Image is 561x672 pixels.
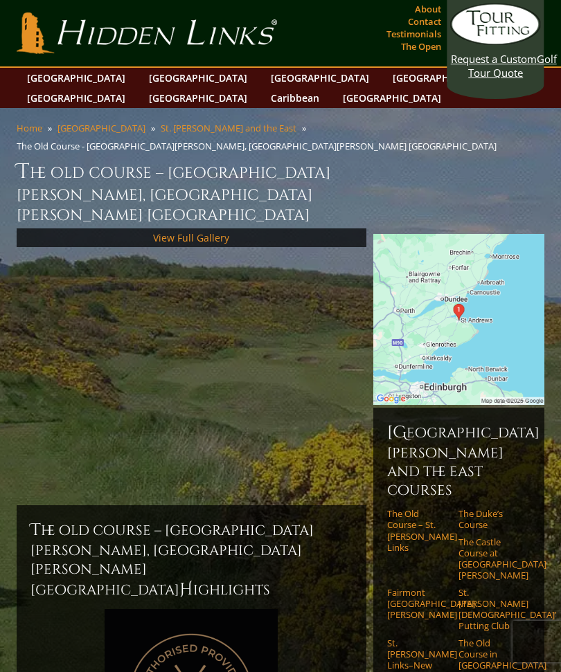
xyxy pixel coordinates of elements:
img: Google Map of St Andrews Links, St Andrews, United Kingdom [373,234,544,405]
a: The Duke’s Course [458,508,522,531]
span: H [179,579,193,601]
a: [GEOGRAPHIC_DATA] [142,68,254,88]
a: Contact [404,12,445,31]
a: Caribbean [264,88,326,108]
a: [GEOGRAPHIC_DATA] [20,68,132,88]
a: The Castle Course at [GEOGRAPHIC_DATA][PERSON_NAME] [458,536,522,581]
a: [GEOGRAPHIC_DATA] [336,88,448,108]
a: The Old Course – St. [PERSON_NAME] Links [387,508,450,553]
a: St. [PERSON_NAME] Links–New [387,637,450,671]
a: The Open [398,37,445,56]
a: [GEOGRAPHIC_DATA] [264,68,376,88]
a: [GEOGRAPHIC_DATA] [57,122,145,134]
a: Request a CustomGolf Tour Quote [451,3,541,80]
h1: The Old Course – [GEOGRAPHIC_DATA][PERSON_NAME], [GEOGRAPHIC_DATA][PERSON_NAME] [GEOGRAPHIC_DATA] [17,158,544,226]
a: St. [PERSON_NAME] [DEMOGRAPHIC_DATA]’ Putting Club [458,587,522,632]
span: Request a Custom [451,52,537,66]
a: Fairmont [GEOGRAPHIC_DATA][PERSON_NAME] [387,587,450,621]
a: View Full Gallery [153,231,229,244]
h6: [GEOGRAPHIC_DATA][PERSON_NAME] and the East Courses [387,421,531,500]
a: [GEOGRAPHIC_DATA] [20,88,132,108]
a: Testimonials [383,24,445,44]
h2: The Old Course – [GEOGRAPHIC_DATA][PERSON_NAME], [GEOGRAPHIC_DATA][PERSON_NAME] [GEOGRAPHIC_DATA]... [30,519,352,601]
a: St. [PERSON_NAME] and the East [161,122,296,134]
a: [GEOGRAPHIC_DATA] [386,68,498,88]
a: Home [17,122,42,134]
li: The Old Course - [GEOGRAPHIC_DATA][PERSON_NAME], [GEOGRAPHIC_DATA][PERSON_NAME] [GEOGRAPHIC_DATA] [17,140,502,152]
a: [GEOGRAPHIC_DATA] [142,88,254,108]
